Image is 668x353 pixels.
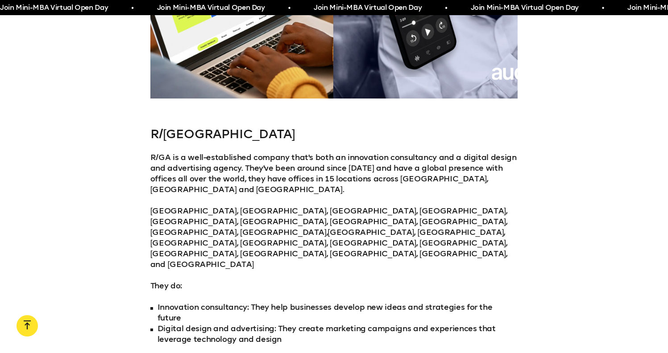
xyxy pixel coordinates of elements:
[150,152,518,195] p: R/GA is a well-established company that's both an innovation consultancy and a digital design and...
[602,3,604,13] span: •
[150,302,518,323] li: Innovation consultancy: They help businesses develop new ideas and strategies for the future
[150,205,518,270] p: [GEOGRAPHIC_DATA], [GEOGRAPHIC_DATA], [GEOGRAPHIC_DATA], [GEOGRAPHIC_DATA], [GEOGRAPHIC_DATA], [G...
[445,3,447,13] span: •
[150,323,518,345] li: Digital design and advertising: They create marketing campaigns and experiences that leverage tec...
[150,127,518,141] h3: R/[GEOGRAPHIC_DATA]
[131,3,133,13] span: •
[288,3,290,13] span: •
[150,280,518,291] p: They do:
